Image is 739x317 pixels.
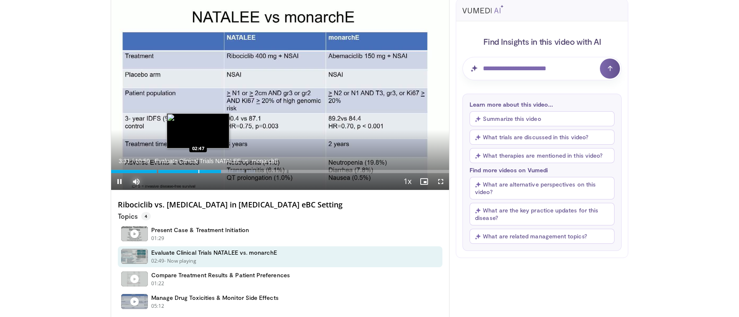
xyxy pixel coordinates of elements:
h4: Manage Drug Toxicities & Monitor Side Effects [151,294,279,302]
p: Find more videos on Vumedi [470,166,615,174]
button: Mute [128,173,145,190]
h4: Compare Treatment Results & Patient Preferences [151,271,290,279]
button: What are related management topics? [470,229,615,244]
p: 02:49 [151,257,165,265]
span: Evaluate Clinical Trials NATALEE vs. monarchE [155,157,278,165]
h4: Present Case & Treatment Initiation [151,226,249,234]
span: 10:50 [135,158,150,164]
p: 01:29 [151,235,165,242]
span: / [132,158,134,164]
h4: Evaluate Clinical Trials NATALEE vs. monarchE [151,249,277,256]
button: What are the key practice updates for this disease? [470,203,615,225]
button: Pause [111,173,128,190]
button: Fullscreen [432,173,449,190]
p: 05:12 [151,302,165,310]
button: Playback Rate [399,173,416,190]
h4: Find Insights in this video with AI [462,36,622,47]
input: Question for AI [462,57,622,80]
h4: Ribociclib vs. [MEDICAL_DATA] in [MEDICAL_DATA] eBC Setting [118,200,443,210]
img: vumedi-ai-logo.svg [462,5,503,13]
span: 4 [141,212,151,220]
div: Progress Bar [111,170,449,173]
button: Enable picture-in-picture mode [416,173,432,190]
p: Learn more about this video... [470,101,615,108]
p: - Now playing [164,257,196,265]
p: Topics [118,212,151,220]
button: Summarize this video [470,111,615,126]
button: What trials are discussed in this video? [470,130,615,145]
span: 3:31 [119,158,130,164]
button: What therapies are mentioned in this video? [470,148,615,163]
button: What are alternative perspectives on this video? [470,177,615,199]
img: image.jpeg [167,113,229,148]
p: 01:22 [151,280,165,287]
